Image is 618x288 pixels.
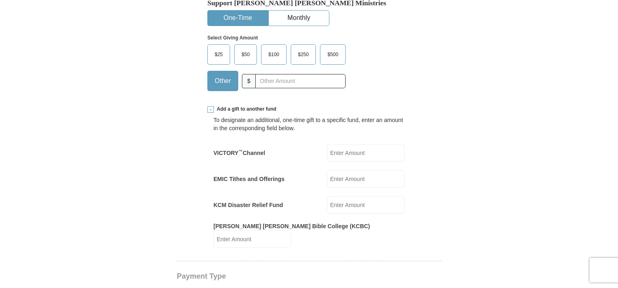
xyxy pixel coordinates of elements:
button: Monthly [269,11,329,26]
span: Other [211,75,235,87]
input: Enter Amount [327,196,405,214]
span: $25 [211,48,227,61]
label: KCM Disaster Relief Fund [213,201,283,209]
span: $500 [323,48,342,61]
label: EMIC Tithes and Offerings [213,175,285,183]
input: Other Amount [255,74,346,88]
span: $250 [294,48,313,61]
span: Add a gift to another fund [214,106,276,113]
div: To designate an additional, one-time gift to a specific fund, enter an amount in the correspondin... [213,116,405,132]
sup: ™ [238,149,243,154]
input: Enter Amount [213,230,291,248]
input: Enter Amount [327,170,405,188]
span: $50 [237,48,254,61]
button: One-Time [208,11,268,26]
span: $100 [264,48,283,61]
h4: Payment Type [177,273,441,279]
label: VICTORY Channel [213,149,265,157]
label: [PERSON_NAME] [PERSON_NAME] Bible College (KCBC) [213,222,370,230]
strong: Select Giving Amount [207,35,258,41]
input: Enter Amount [327,144,405,161]
span: $ [242,74,256,88]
